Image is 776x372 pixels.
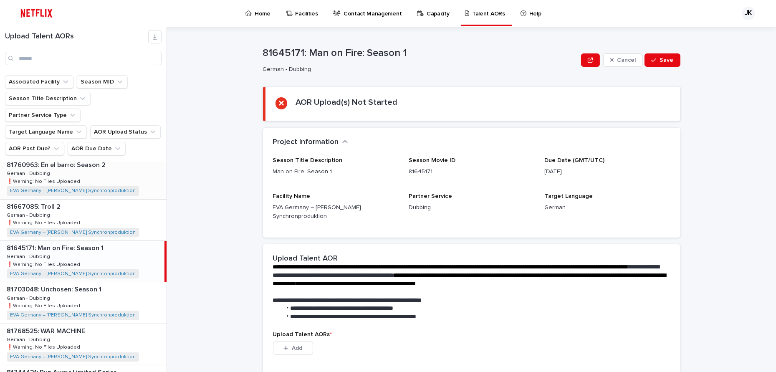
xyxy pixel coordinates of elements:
[7,294,52,301] p: German - Dubbing
[7,201,62,211] p: 81667085: Troll 2
[263,47,578,59] p: 81645171: Man on Fire: Season 1
[292,345,302,351] span: Add
[7,159,107,169] p: 81760963: En el barro: Season 2
[17,5,56,22] img: ifQbXi3ZQGMSEF7WDB7W
[77,75,128,89] button: Season MID
[7,284,103,294] p: 81703048: Unchosen: Season 1
[603,53,643,67] button: Cancel
[7,335,52,343] p: German - Dubbing
[7,169,52,177] p: German - Dubbing
[544,157,604,163] span: Due Date (GMT/UTC)
[5,109,81,122] button: Partner Service Type
[660,57,674,63] span: Save
[7,326,87,335] p: 81768525: WAR MACHINE
[273,193,311,199] span: Facility Name
[10,188,136,194] a: EVA Germany – [PERSON_NAME] Synchronproduktion
[7,301,82,309] p: ❗️Warning: No Files Uploaded
[544,203,670,212] p: German
[409,167,534,176] p: 81645171
[7,177,82,185] p: ❗️Warning: No Files Uploaded
[90,125,161,139] button: AOR Upload Status
[409,203,534,212] p: Dubbing
[10,271,136,277] a: EVA Germany – [PERSON_NAME] Synchronproduktion
[273,138,339,147] h2: Project Information
[5,142,64,155] button: AOR Past Due?
[273,332,332,337] span: Upload Talent AORs
[7,218,82,226] p: ❗️Warning: No Files Uploaded
[7,260,82,268] p: ❗️Warning: No Files Uploaded
[10,230,136,235] a: EVA Germany – [PERSON_NAME] Synchronproduktion
[7,252,52,260] p: German - Dubbing
[5,32,148,41] h1: Upload Talent AORs
[263,66,575,73] p: German - Dubbing
[10,354,136,360] a: EVA Germany – [PERSON_NAME] Synchronproduktion
[273,203,399,221] p: EVA Germany – [PERSON_NAME] Synchronproduktion
[7,343,82,350] p: ❗️Warning: No Files Uploaded
[296,97,397,107] h2: AOR Upload(s) Not Started
[273,342,313,355] button: Add
[5,92,91,105] button: Season Title Description
[68,142,126,155] button: AOR Due Date
[544,167,670,176] p: [DATE]
[409,157,455,163] span: Season Movie ID
[273,254,338,263] h2: Upload Talent AOR
[7,243,105,252] p: 81645171: Man on Fire: Season 1
[645,53,680,67] button: Save
[5,75,73,89] button: Associated Facility
[409,193,452,199] span: Partner Service
[7,211,52,218] p: German - Dubbing
[5,52,162,65] input: Search
[273,167,399,176] p: Man on Fire: Season 1
[273,138,348,147] button: Project Information
[273,157,343,163] span: Season Title Description
[5,125,87,139] button: Target Language Name
[617,57,636,63] span: Cancel
[742,7,755,20] div: JK
[10,312,136,318] a: EVA Germany – [PERSON_NAME] Synchronproduktion
[544,193,593,199] span: Target Language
